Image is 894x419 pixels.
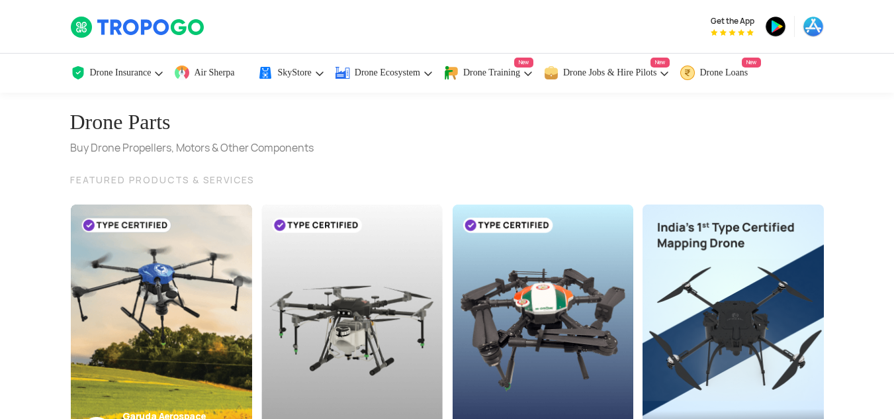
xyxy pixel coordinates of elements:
span: New [514,58,533,68]
span: Drone Ecosystem [355,68,420,78]
span: Drone Loans [699,68,748,78]
a: Drone Jobs & Hire PilotsNew [543,54,670,93]
img: ic_appstore.png [803,16,824,37]
img: ic_playstore.png [765,16,786,37]
div: Buy Drone Propellers, Motors & Other Components [70,140,314,156]
span: Air Sherpa [194,68,234,78]
h1: Drone Parts [70,103,314,140]
span: Get the App [711,16,754,26]
span: New [742,58,761,68]
span: New [650,58,670,68]
a: Drone Ecosystem [335,54,433,93]
a: Drone LoansNew [680,54,761,93]
span: SkyStore [277,68,311,78]
a: Drone TrainingNew [443,54,533,93]
span: Drone Insurance [90,68,152,78]
span: Drone Jobs & Hire Pilots [563,68,657,78]
img: TropoGo Logo [70,16,206,38]
a: SkyStore [257,54,324,93]
img: App Raking [711,29,754,36]
span: Drone Training [463,68,520,78]
a: Drone Insurance [70,54,165,93]
div: FEATURED PRODUCTS & SERVICES [70,172,825,188]
a: Air Sherpa [174,54,247,93]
